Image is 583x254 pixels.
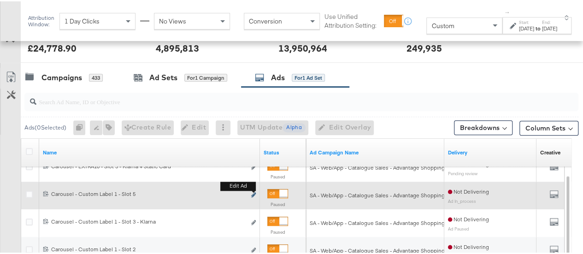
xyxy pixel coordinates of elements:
[503,10,512,13] span: ↑
[267,200,288,206] label: Paused
[41,71,82,82] div: Campaigns
[184,72,227,81] div: for 1 Campaign
[264,148,302,155] a: Shows the current state of your Ad.
[324,11,380,28] label: Use Unified Attribution Setting:
[28,13,55,26] div: Attribution Window:
[542,24,557,31] div: [DATE]
[73,119,90,134] div: 0
[448,197,476,202] sub: Ad In_process
[431,20,454,29] span: Custom
[542,18,557,24] label: End:
[220,180,256,189] b: Edit ad
[454,119,512,134] button: Breakdowns
[159,16,186,24] span: No Views
[267,172,288,178] label: Paused
[156,40,199,53] div: 4,895,813
[51,217,246,224] div: Carousel - Custom Label 1 - Slot 3 - Klarna
[149,71,177,82] div: Ad Sets
[267,228,288,234] label: Paused
[448,242,489,249] span: Not Delivering
[448,148,533,155] a: Reflects the ability of your Ad to achieve delivery.
[51,189,246,196] div: Carousel - Custom Label 1 - Slot 5
[519,24,534,31] div: [DATE]
[310,148,441,155] a: Name of Campaign this Ad belongs to.
[28,40,77,53] div: £24,778.90
[519,18,534,24] label: Start:
[540,148,560,155] div: Creative
[292,72,325,81] div: for 1 Ad Set
[249,16,282,24] span: Conversion
[43,148,256,155] a: Ad Name.
[540,148,560,155] a: Shows the creative associated with your ad.
[24,122,66,130] div: Ads ( 0 Selected)
[519,119,578,134] button: Column Sets
[310,246,490,253] span: SA - Web/App - Catalogue Sales - Advantage Shopping Campaign – (ASC)
[448,169,477,175] sub: Pending review
[310,218,490,225] span: SA - Web/App - Catalogue Sales - Advantage Shopping Campaign – (ASC)
[534,24,542,30] strong: to
[448,187,489,194] span: Not Delivering
[406,40,442,53] div: 249,935
[51,244,246,252] div: Carousel - Custom Label 1 - Slot 2
[251,189,256,199] button: Edit ad
[271,71,285,82] div: Ads
[310,190,490,197] span: SA - Web/App - Catalogue Sales - Advantage Shopping Campaign – (ASC)
[278,40,327,53] div: 13,950,964
[36,88,530,106] input: Search Ad Name, ID or Objective
[448,214,489,221] span: Not Delivering
[89,72,103,81] div: 433
[65,16,100,24] span: 1 Day Clicks
[448,224,469,230] sub: Ad Paused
